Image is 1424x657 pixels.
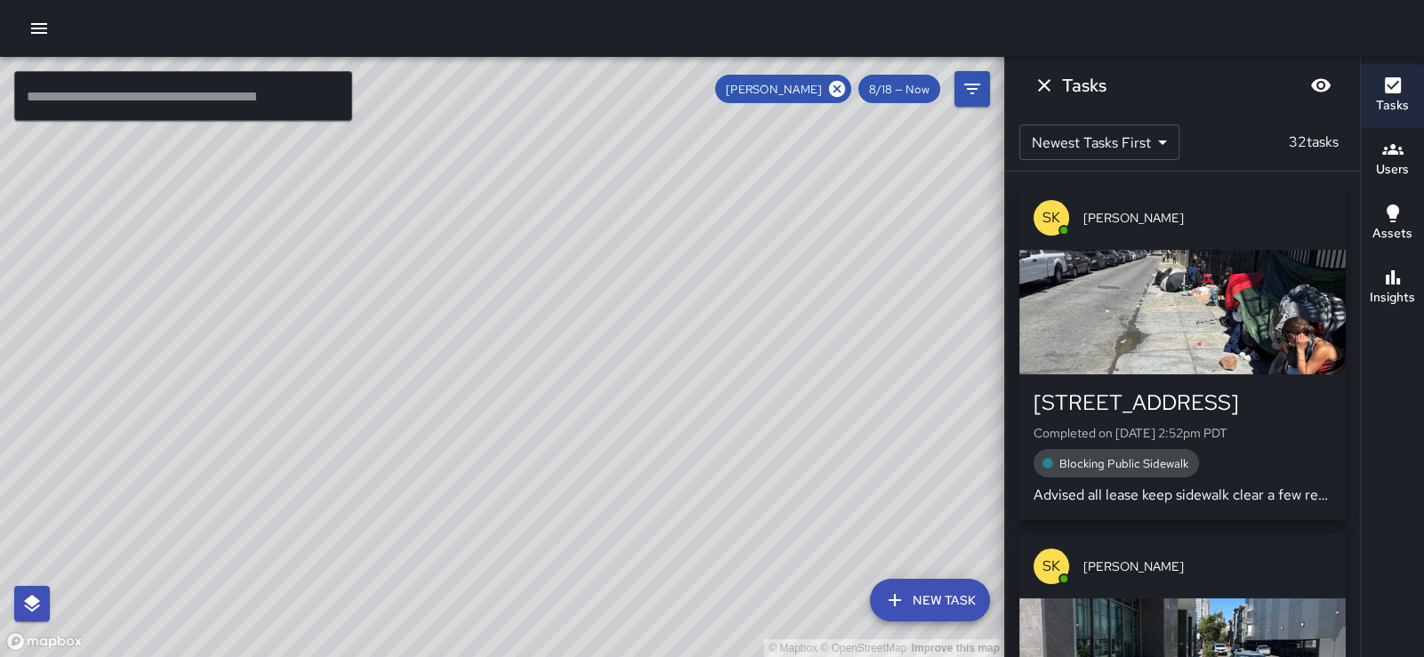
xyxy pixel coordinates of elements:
button: Assets [1361,192,1424,256]
button: Blur [1303,68,1339,103]
h6: Insights [1370,288,1415,308]
p: 32 tasks [1282,132,1346,153]
button: Users [1361,128,1424,192]
p: SK [1042,207,1060,228]
p: Advised all lease keep sidewalk clear a few responded we are going to relocate S [PERSON_NAME] [1034,485,1331,506]
div: [PERSON_NAME] [715,75,851,103]
button: Insights [1361,256,1424,320]
button: SK[PERSON_NAME][STREET_ADDRESS]Completed on [DATE] 2:52pm PDTBlocking Public SidewalkAdvised all ... [1019,186,1346,520]
span: [PERSON_NAME] [715,82,833,97]
button: Filters [954,71,990,107]
div: [STREET_ADDRESS] [1034,389,1331,417]
button: Tasks [1361,64,1424,128]
div: Newest Tasks First [1019,124,1179,160]
h6: Tasks [1062,71,1106,100]
h6: Users [1376,160,1409,180]
h6: Tasks [1376,96,1409,116]
span: 8/18 — Now [858,82,940,97]
h6: Assets [1372,224,1412,244]
p: SK [1042,556,1060,577]
button: New Task [870,579,990,621]
button: Dismiss [1026,68,1062,103]
span: [PERSON_NAME] [1083,209,1331,227]
p: Completed on [DATE] 2:52pm PDT [1034,424,1331,442]
span: [PERSON_NAME] [1083,557,1331,575]
span: Blocking Public Sidewalk [1049,456,1199,471]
